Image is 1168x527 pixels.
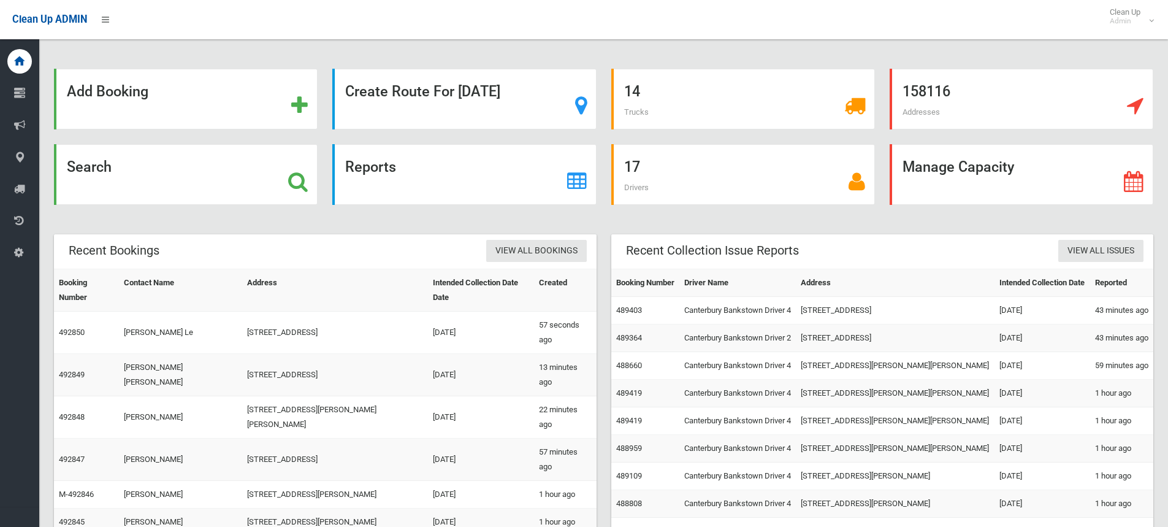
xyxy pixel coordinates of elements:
[796,407,994,435] td: [STREET_ADDRESS][PERSON_NAME][PERSON_NAME]
[624,183,649,192] span: Drivers
[796,435,994,463] td: [STREET_ADDRESS][PERSON_NAME][PERSON_NAME]
[679,407,796,435] td: Canterbury Bankstown Driver 4
[611,144,875,205] a: 17 Drivers
[994,269,1090,297] th: Intended Collection Date
[332,69,596,129] a: Create Route For [DATE]
[428,439,533,481] td: [DATE]
[59,490,94,499] a: M-492846
[796,269,994,297] th: Address
[994,407,1090,435] td: [DATE]
[624,158,640,175] strong: 17
[796,463,994,490] td: [STREET_ADDRESS][PERSON_NAME]
[994,435,1090,463] td: [DATE]
[428,354,533,396] td: [DATE]
[119,439,242,481] td: [PERSON_NAME]
[611,69,875,129] a: 14 Trucks
[679,269,796,297] th: Driver Name
[119,396,242,439] td: [PERSON_NAME]
[994,463,1090,490] td: [DATE]
[994,380,1090,407] td: [DATE]
[616,471,642,480] a: 489109
[1090,269,1153,297] th: Reported
[994,325,1090,352] td: [DATE]
[59,455,85,464] a: 492847
[54,69,318,129] a: Add Booking
[903,107,940,117] span: Addresses
[796,297,994,325] td: [STREET_ADDRESS]
[679,435,796,463] td: Canterbury Bankstown Driver 4
[1090,380,1153,407] td: 1 hour ago
[428,481,533,509] td: [DATE]
[345,158,396,175] strong: Reports
[679,490,796,518] td: Canterbury Bankstown Driver 4
[242,439,429,481] td: [STREET_ADDRESS]
[616,499,642,508] a: 488808
[994,490,1090,518] td: [DATE]
[242,396,429,439] td: [STREET_ADDRESS][PERSON_NAME][PERSON_NAME]
[679,325,796,352] td: Canterbury Bankstown Driver 2
[242,481,429,509] td: [STREET_ADDRESS][PERSON_NAME]
[903,158,1014,175] strong: Manage Capacity
[903,83,950,100] strong: 158116
[1090,435,1153,463] td: 1 hour ago
[54,239,174,263] header: Recent Bookings
[624,83,640,100] strong: 14
[796,380,994,407] td: [STREET_ADDRESS][PERSON_NAME][PERSON_NAME]
[59,328,85,337] a: 492850
[1090,352,1153,380] td: 59 minutes ago
[679,463,796,490] td: Canterbury Bankstown Driver 4
[119,354,242,396] td: [PERSON_NAME] [PERSON_NAME]
[54,269,119,312] th: Booking Number
[679,352,796,380] td: Canterbury Bankstown Driver 4
[242,269,429,312] th: Address
[679,380,796,407] td: Canterbury Bankstown Driver 4
[994,352,1090,380] td: [DATE]
[796,325,994,352] td: [STREET_ADDRESS]
[534,481,597,509] td: 1 hour ago
[59,412,85,421] a: 492848
[616,333,642,342] a: 489364
[611,239,814,263] header: Recent Collection Issue Reports
[534,439,597,481] td: 57 minutes ago
[1090,463,1153,490] td: 1 hour ago
[1090,407,1153,435] td: 1 hour ago
[616,306,642,315] a: 489403
[679,297,796,325] td: Canterbury Bankstown Driver 4
[616,444,642,453] a: 488959
[428,269,533,312] th: Intended Collection Date Date
[54,144,318,205] a: Search
[616,416,642,425] a: 489419
[534,312,597,354] td: 57 seconds ago
[67,158,112,175] strong: Search
[119,312,242,354] td: [PERSON_NAME] Le
[534,396,597,439] td: 22 minutes ago
[1110,17,1140,26] small: Admin
[1104,7,1153,26] span: Clean Up
[486,240,587,263] a: View All Bookings
[119,481,242,509] td: [PERSON_NAME]
[345,83,500,100] strong: Create Route For [DATE]
[12,13,87,25] span: Clean Up ADMIN
[1058,240,1143,263] a: View All Issues
[616,361,642,370] a: 488660
[332,144,596,205] a: Reports
[616,388,642,398] a: 489419
[242,354,429,396] td: [STREET_ADDRESS]
[890,144,1153,205] a: Manage Capacity
[796,352,994,380] td: [STREET_ADDRESS][PERSON_NAME][PERSON_NAME]
[796,490,994,518] td: [STREET_ADDRESS][PERSON_NAME]
[994,297,1090,325] td: [DATE]
[611,269,679,297] th: Booking Number
[624,107,649,117] span: Trucks
[428,396,533,439] td: [DATE]
[1090,490,1153,518] td: 1 hour ago
[242,312,429,354] td: [STREET_ADDRESS]
[428,312,533,354] td: [DATE]
[534,354,597,396] td: 13 minutes ago
[1090,297,1153,325] td: 43 minutes ago
[119,269,242,312] th: Contact Name
[59,370,85,379] a: 492849
[67,83,148,100] strong: Add Booking
[534,269,597,312] th: Created
[59,517,85,526] a: 492845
